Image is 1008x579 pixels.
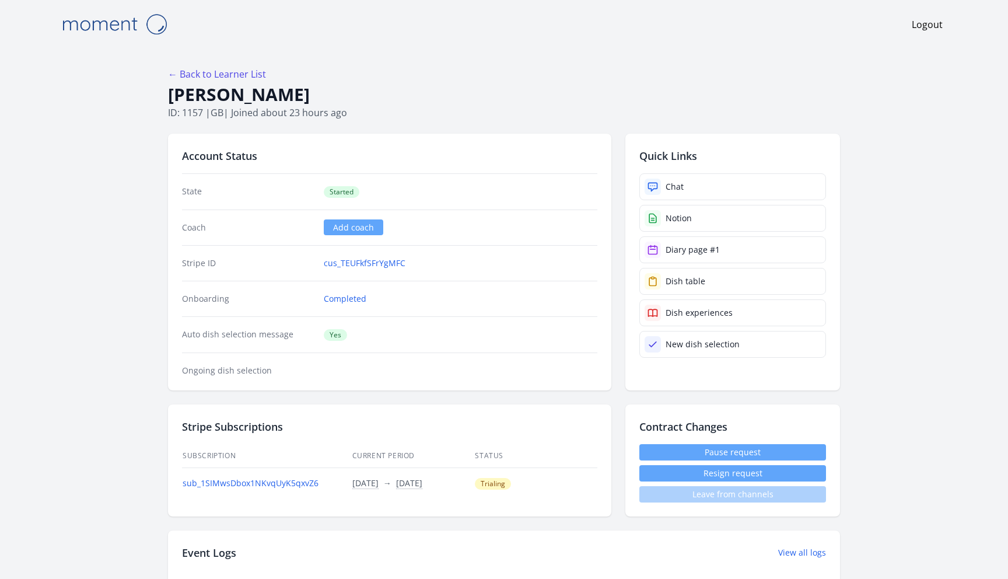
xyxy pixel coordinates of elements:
[666,307,733,319] div: Dish experiences
[639,148,826,164] h2: Quick Links
[168,83,840,106] h1: [PERSON_NAME]
[396,477,422,489] button: [DATE]
[639,486,826,503] span: Leave from channels
[324,219,383,235] a: Add coach
[182,418,597,435] h2: Stripe Subscriptions
[183,477,318,489] a: sub_1SIMwsDbox1NKvqUyK5qxvZ6
[182,148,597,164] h2: Account Status
[639,236,826,263] a: Diary page #1
[639,205,826,232] a: Notion
[778,547,826,559] a: View all logs
[182,257,314,269] dt: Stripe ID
[324,293,366,305] a: Completed
[666,339,740,350] div: New dish selection
[211,106,223,119] span: gb
[182,186,314,198] dt: State
[182,365,314,376] dt: Ongoing dish selection
[168,106,840,120] p: ID: 1157 | | Joined about 23 hours ago
[666,212,692,224] div: Notion
[182,293,314,305] dt: Onboarding
[474,444,597,468] th: Status
[639,268,826,295] a: Dish table
[352,444,475,468] th: Current Period
[182,329,314,341] dt: Auto dish selection message
[639,299,826,326] a: Dish experiences
[182,444,352,468] th: Subscription
[639,418,826,435] h2: Contract Changes
[639,173,826,200] a: Chat
[182,545,236,561] h2: Event Logs
[352,477,379,489] button: [DATE]
[639,444,826,461] a: Pause request
[168,68,266,81] a: ← Back to Learner List
[182,222,314,233] dt: Coach
[666,181,684,193] div: Chat
[666,275,705,287] div: Dish table
[324,329,347,341] span: Yes
[56,9,173,39] img: Moment
[639,331,826,358] a: New dish selection
[912,18,943,32] a: Logout
[324,186,359,198] span: Started
[639,465,826,482] button: Resign request
[383,477,391,489] span: →
[475,478,511,490] span: Trialing
[324,257,405,269] a: cus_TEUFkfSFrYgMFC
[666,244,720,256] div: Diary page #1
